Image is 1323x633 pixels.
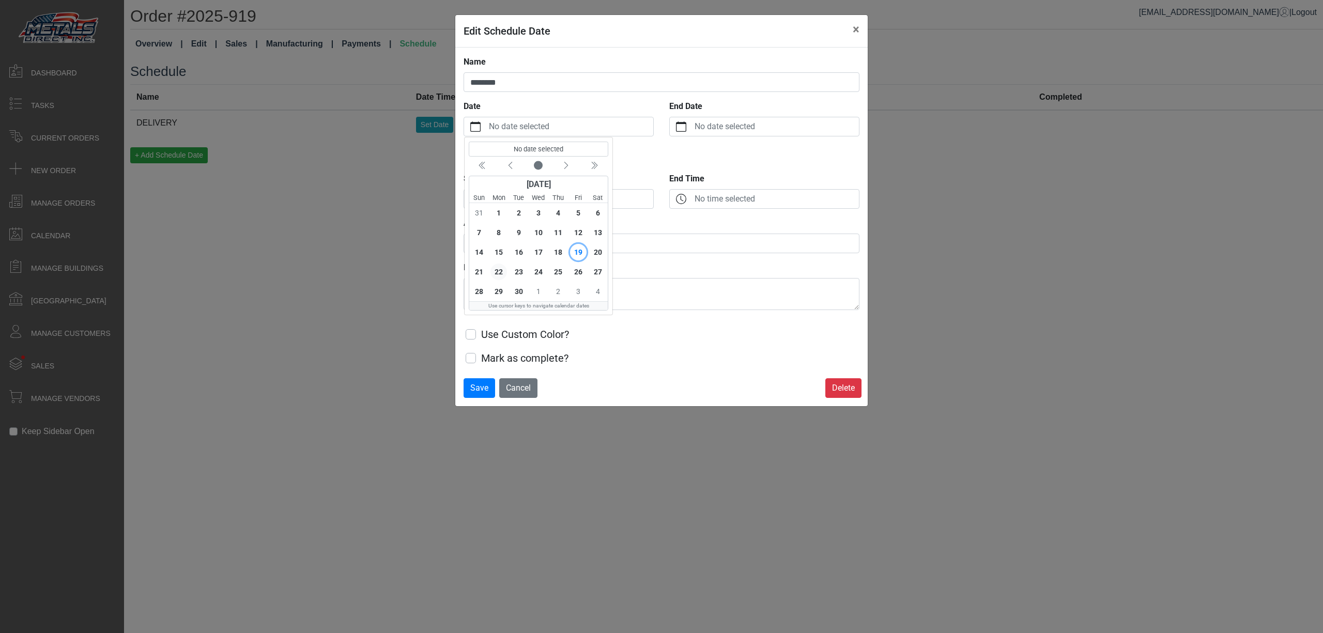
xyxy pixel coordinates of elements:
div: Monday, September 15, 2025 [489,242,509,262]
span: 17 [530,244,547,260]
div: Sunday, September 21, 2025 [469,262,489,282]
small: Thursday [548,193,568,203]
div: Monday, September 29, 2025 [489,282,509,301]
svg: chevron left [562,161,571,171]
span: 4 [590,283,606,300]
svg: chevron double left [590,161,599,171]
label: No time selected [693,190,859,208]
label: No date selected [487,117,653,136]
span: 15 [490,244,507,260]
label: No date selected [693,117,859,136]
strong: End Date [669,101,702,111]
div: Wednesday, October 1, 2025 [529,282,548,301]
div: Tuesday, September 9, 2025 [509,223,529,242]
span: 3 [530,205,547,221]
div: Wednesday, September 24, 2025 [529,262,548,282]
span: 1 [530,283,547,300]
div: Wednesday, September 17, 2025 [529,242,548,262]
span: 26 [570,264,587,280]
strong: Start Time [464,174,503,183]
div: Thursday, October 2, 2025 [548,282,568,301]
div: Friday, October 3, 2025 [568,282,588,301]
span: 30 [511,283,527,300]
span: 31 [471,205,487,221]
span: 3 [570,283,587,300]
div: Friday, September 5, 2025 [568,203,588,223]
span: 27 [590,264,606,280]
span: 1 [490,205,507,221]
div: Wednesday, September 10, 2025 [529,223,548,242]
svg: calendar [676,121,686,132]
span: 20 [590,244,606,260]
div: Saturday, September 27, 2025 [588,262,608,282]
div: Monday, September 22, 2025 [489,262,509,282]
span: 14 [471,244,487,260]
div: [DATE] [469,176,608,193]
div: Thursday, September 4, 2025 [548,203,568,223]
span: 22 [490,264,507,280]
div: Tuesday, September 16, 2025 [509,242,529,262]
output: No date selected [469,142,608,157]
label: Mark as complete? [481,350,568,366]
span: 28 [471,283,487,300]
button: Save [464,378,495,398]
svg: chevron left [506,161,515,171]
button: Previous year [469,159,497,174]
button: Next year [580,159,608,174]
label: Use Custom Color? [481,327,569,342]
svg: clock [676,194,686,204]
span: 13 [590,224,606,241]
div: Monday, September 8, 2025 [489,223,509,242]
strong: Date [464,101,481,111]
small: Sunday [469,193,489,203]
div: Sunday, September 14, 2025 [469,242,489,262]
svg: calendar [470,121,481,132]
span: 19 [570,244,587,260]
small: Tuesday [509,193,529,203]
div: Friday, September 12, 2025 [568,223,588,242]
span: 2 [511,205,527,221]
div: Sunday, September 28, 2025 [469,282,489,301]
span: 7 [471,224,487,241]
strong: Assigned To [464,218,510,228]
div: Saturday, September 13, 2025 [588,223,608,242]
strong: Memo [464,263,487,272]
span: 23 [511,264,527,280]
button: Next month [552,159,580,174]
span: 25 [550,264,566,280]
button: Delete [825,378,862,398]
strong: Name [464,57,486,67]
small: Friday [568,193,588,203]
div: Tuesday, September 2, 2025 [509,203,529,223]
button: Previous month [497,159,525,174]
strong: End Time [669,174,704,183]
div: Thursday, September 25, 2025 [548,262,568,282]
span: 12 [570,224,587,241]
div: Thursday, September 11, 2025 [548,223,568,242]
div: Sunday, September 7, 2025 [469,223,489,242]
button: clock [670,190,693,208]
span: Save [470,383,488,393]
div: Saturday, September 6, 2025 [588,203,608,223]
h5: Edit Schedule Date [464,23,550,39]
button: calendar [464,117,487,136]
button: calendar [670,117,693,136]
div: Friday, September 19, 2025 (Today) [568,242,588,262]
button: Current month [525,159,552,174]
span: 5 [570,205,587,221]
span: 21 [471,264,487,280]
div: Tuesday, September 30, 2025 [509,282,529,301]
span: 8 [490,224,507,241]
span: 18 [550,244,566,260]
small: Monday [489,193,509,203]
span: 11 [550,224,566,241]
div: Saturday, September 20, 2025 [588,242,608,262]
div: Tuesday, September 23, 2025 [509,262,529,282]
span: 9 [511,224,527,241]
span: 2 [550,283,566,300]
button: Close [844,15,868,44]
div: Saturday, October 4, 2025 [588,282,608,301]
div: Thursday, September 18, 2025 [548,242,568,262]
div: Sunday, August 31, 2025 [469,203,489,223]
span: 4 [550,205,566,221]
